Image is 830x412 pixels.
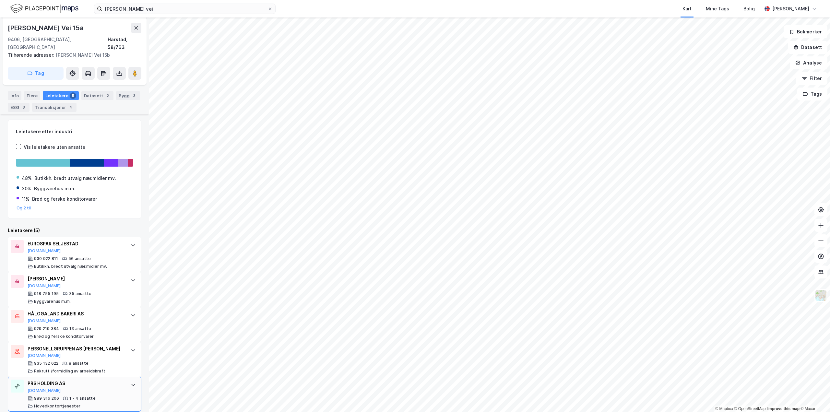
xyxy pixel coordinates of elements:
[715,406,733,411] a: Mapbox
[28,318,61,324] button: [DOMAIN_NAME]
[682,5,692,13] div: Kart
[108,36,141,51] div: Harstad, 58/763
[28,388,61,393] button: [DOMAIN_NAME]
[28,345,124,353] div: PERSONELLGRUPPEN AS [PERSON_NAME]
[734,406,766,411] a: OpenStreetMap
[8,36,108,51] div: 9406, [GEOGRAPHIC_DATA], [GEOGRAPHIC_DATA]
[43,91,79,100] div: Leietakere
[8,51,136,59] div: [PERSON_NAME] Vei 15b
[70,92,76,99] div: 5
[22,185,31,193] div: 30%
[8,52,56,58] span: Tilhørende adresser:
[34,361,58,366] div: 935 132 622
[28,248,61,253] button: [DOMAIN_NAME]
[68,256,91,261] div: 56 ansatte
[32,103,77,112] div: Transaksjoner
[34,299,71,304] div: Byggvarehus m.m.
[8,23,85,33] div: [PERSON_NAME] Vei 15a
[788,41,827,54] button: Datasett
[8,227,141,234] div: Leietakere (5)
[81,91,113,100] div: Datasett
[798,381,830,412] iframe: Chat Widget
[797,88,827,100] button: Tags
[784,25,827,38] button: Bokmerker
[16,128,133,135] div: Leietakere etter industri
[815,289,827,301] img: Z
[34,185,76,193] div: Byggvarehus m.m.
[69,361,89,366] div: 8 ansatte
[767,406,800,411] a: Improve this map
[28,380,124,387] div: PRS HOLDING AS
[772,5,809,13] div: [PERSON_NAME]
[798,381,830,412] div: Kontrollprogram for chat
[796,72,827,85] button: Filter
[20,104,27,111] div: 3
[790,56,827,69] button: Analyse
[34,396,59,401] div: 989 316 206
[8,67,64,80] button: Tag
[22,174,32,182] div: 48%
[24,143,85,151] div: Vis leietakere uten ansatte
[69,396,96,401] div: 1 - 4 ansatte
[28,283,61,288] button: [DOMAIN_NAME]
[34,334,94,339] div: Brød og ferske konditorvarer
[104,92,111,99] div: 2
[34,256,58,261] div: 930 922 811
[24,91,40,100] div: Eiere
[34,369,105,374] div: Rekrutt./formidling av arbeidskraft
[34,264,107,269] div: Butikkh. bredt utvalg nær.midler mv.
[17,206,31,211] button: Og 2 til
[743,5,755,13] div: Bolig
[34,174,116,182] div: Butikkh. bredt utvalg nær.midler mv.
[131,92,137,99] div: 3
[10,3,78,14] img: logo.f888ab2527a4732fd821a326f86c7f29.svg
[116,91,140,100] div: Bygg
[32,195,97,203] div: Brød og ferske konditorvarer
[8,91,21,100] div: Info
[28,240,124,248] div: EUROSPAR SELJESTAD
[22,195,30,203] div: 11%
[34,291,59,296] div: 918 755 195
[34,404,80,409] div: Hovedkontortjenester
[8,103,30,112] div: ESG
[102,4,267,14] input: Søk på adresse, matrikkel, gårdeiere, leietakere eller personer
[69,326,91,331] div: 13 ansatte
[706,5,729,13] div: Mine Tags
[69,291,91,296] div: 35 ansatte
[28,353,61,358] button: [DOMAIN_NAME]
[28,275,124,283] div: [PERSON_NAME]
[67,104,74,111] div: 4
[34,326,59,331] div: 929 219 384
[28,310,124,318] div: HÅLOGALAND BAKERI AS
